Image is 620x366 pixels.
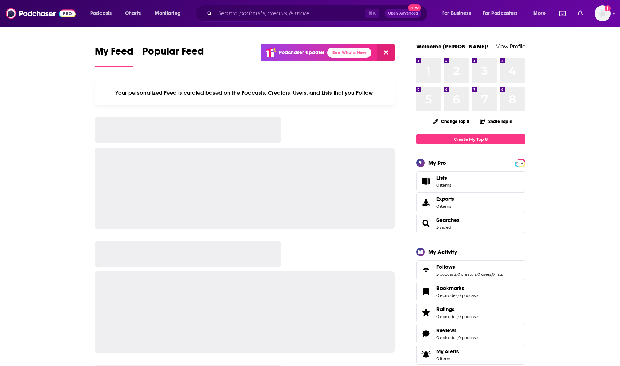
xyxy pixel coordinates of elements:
[457,335,458,340] span: ,
[416,260,525,280] span: Follows
[416,282,525,301] span: Bookmarks
[142,45,204,62] span: Popular Feed
[458,293,479,298] a: 0 podcasts
[436,175,447,181] span: Lists
[436,327,479,334] a: Reviews
[477,272,477,277] span: ,
[120,8,145,19] a: Charts
[416,324,525,343] span: Reviews
[516,160,524,165] a: PRO
[458,314,479,319] a: 0 podcasts
[416,303,525,322] span: Ratings
[416,171,525,191] a: Lists
[595,5,611,21] span: Logged in as sarahhallprinc
[483,8,518,19] span: For Podcasters
[436,204,454,209] span: 0 items
[437,8,480,19] button: open menu
[419,265,433,275] a: Follows
[436,285,464,291] span: Bookmarks
[416,134,525,144] a: Create My Top 8
[279,49,324,56] p: Podchaser Update!
[436,327,457,334] span: Reviews
[419,218,433,228] a: Searches
[150,8,190,19] button: open menu
[416,345,525,365] a: My Alerts
[419,350,433,360] span: My Alerts
[595,5,611,21] img: User Profile
[442,8,471,19] span: For Business
[436,272,457,277] a: 5 podcasts
[125,8,141,19] span: Charts
[436,264,455,270] span: Follows
[428,248,457,255] div: My Activity
[6,7,76,20] img: Podchaser - Follow, Share and Rate Podcasts
[436,264,503,270] a: Follows
[142,45,204,67] a: Popular Feed
[436,285,479,291] a: Bookmarks
[419,176,433,186] span: Lists
[457,314,458,319] span: ,
[436,196,454,202] span: Exports
[95,45,133,62] span: My Feed
[436,183,451,188] span: 0 items
[491,272,492,277] span: ,
[436,348,459,355] span: My Alerts
[556,7,569,20] a: Show notifications dropdown
[215,8,365,19] input: Search podcasts, credits, & more...
[457,272,477,277] a: 0 creators
[496,43,525,50] a: View Profile
[477,272,491,277] a: 0 users
[85,8,121,19] button: open menu
[457,272,457,277] span: ,
[416,192,525,212] a: Exports
[457,293,458,298] span: ,
[605,5,611,11] svg: Add a profile image
[95,80,395,105] div: Your personalized Feed is curated based on the Podcasts, Creators, Users, and Lists that you Follow.
[528,8,555,19] button: open menu
[436,314,457,319] a: 0 episodes
[575,7,586,20] a: Show notifications dropdown
[436,175,451,181] span: Lists
[408,4,421,11] span: New
[365,9,379,18] span: ⌘ K
[533,8,546,19] span: More
[595,5,611,21] button: Show profile menu
[419,286,433,297] a: Bookmarks
[385,9,421,18] button: Open AdvancedNew
[436,335,457,340] a: 0 episodes
[458,335,479,340] a: 0 podcasts
[429,117,474,126] button: Change Top 8
[95,45,133,67] a: My Feed
[416,43,488,50] a: Welcome [PERSON_NAME]!
[478,8,528,19] button: open menu
[419,197,433,207] span: Exports
[492,272,503,277] a: 0 lists
[436,356,459,361] span: 0 items
[90,8,112,19] span: Podcasts
[388,12,418,15] span: Open Advanced
[436,293,457,298] a: 0 episodes
[436,306,455,313] span: Ratings
[202,5,435,22] div: Search podcasts, credits, & more...
[436,306,479,313] a: Ratings
[419,329,433,339] a: Reviews
[428,159,446,166] div: My Pro
[436,217,460,223] a: Searches
[155,8,181,19] span: Monitoring
[327,48,371,58] a: See What's New
[436,225,451,230] a: 3 saved
[416,214,525,233] span: Searches
[419,307,433,318] a: Ratings
[480,114,512,128] button: Share Top 8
